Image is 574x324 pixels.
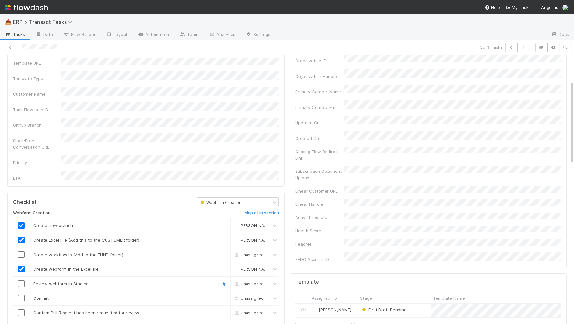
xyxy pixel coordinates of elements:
[233,252,264,257] span: Unassigned
[295,148,344,161] div: Closing Flow Redirect Link
[13,75,61,82] div: Template Type
[13,122,61,128] div: Github Branch
[13,175,61,181] div: ETA
[239,238,271,243] span: [PERSON_NAME]
[485,4,500,11] div: Help
[174,30,204,40] a: Team
[199,200,241,205] span: Webform Creation
[295,201,344,207] div: Linear Handle
[33,267,99,272] span: Create webform in the Excel file
[245,210,279,218] a: skip all in section
[295,104,344,110] div: Primary Contact Email
[505,5,531,10] span: My Tasks
[361,307,407,313] div: First Draft Pending
[295,227,344,234] div: Health Score
[233,281,264,286] span: Unassigned
[546,30,574,40] a: Docs
[33,296,49,301] span: Commit
[33,237,139,243] span: Create Excel File (Add this to the CUSTOMER folder)
[295,168,344,181] div: Subscription Document Upload
[233,237,238,243] img: avatar_ef15843f-6fde-4057-917e-3fb236f438ca.png
[133,30,174,40] a: Automation
[33,310,139,315] span: Confirm Pull Request has been requested for review
[360,295,372,301] span: Stage
[295,188,344,194] div: Linear Customer URL
[13,210,51,215] h6: Webform Creation
[233,267,238,272] img: avatar_ef15843f-6fde-4057-917e-3fb236f438ca.png
[239,223,271,228] span: [PERSON_NAME]
[541,5,560,10] span: AngelList
[239,267,271,272] span: [PERSON_NAME]
[13,19,76,25] span: ERP > Transact Tasks
[13,199,37,205] h5: Checklist
[240,30,276,40] a: Settings
[13,137,61,150] div: Slack/Front Conversation URL
[63,31,96,37] span: Flow Builder
[30,30,58,40] a: Data
[319,307,351,312] span: [PERSON_NAME]
[204,30,240,40] a: Analytics
[33,252,123,257] span: Create workflow.ts (Add to the FUND folder)
[433,295,465,301] span: Template Name
[295,279,319,285] h5: Template
[295,73,344,79] div: Organization Handle
[295,89,344,95] div: Primary Contact Name
[101,30,133,40] a: Layout
[295,120,344,126] div: Updated On
[13,60,61,66] div: Template URL
[5,2,48,13] img: logo-inverted-e16ddd16eac7371096b0.svg
[295,57,344,64] div: Organization ID
[33,223,73,228] span: Create new branch
[295,256,344,263] div: SFDC Account ID
[13,106,61,113] div: Task Flowdash ID
[313,307,318,312] img: avatar_ef15843f-6fde-4057-917e-3fb236f438ca.png
[245,210,279,215] h6: skip all in section
[233,310,264,315] span: Unassigned
[295,135,344,141] div: Created On
[295,214,344,221] div: Active Products
[312,295,337,301] span: Assigned To
[562,5,569,11] img: avatar_ef15843f-6fde-4057-917e-3fb236f438ca.png
[480,44,503,50] span: 3 of 3 Tasks
[13,91,61,97] div: Customer Name
[5,31,25,37] span: Tasks
[312,307,351,313] div: [PERSON_NAME]
[295,241,344,247] div: ReadMe
[233,296,264,301] span: Unassigned
[233,223,238,228] img: avatar_ef15843f-6fde-4057-917e-3fb236f438ca.png
[33,281,89,286] span: Review webform in Staging
[361,307,407,312] span: First Draft Pending
[5,19,12,25] span: 📥
[13,159,61,166] div: Priority
[218,281,227,286] a: skip
[58,30,101,40] a: Flow Builder
[505,4,531,11] a: My Tasks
